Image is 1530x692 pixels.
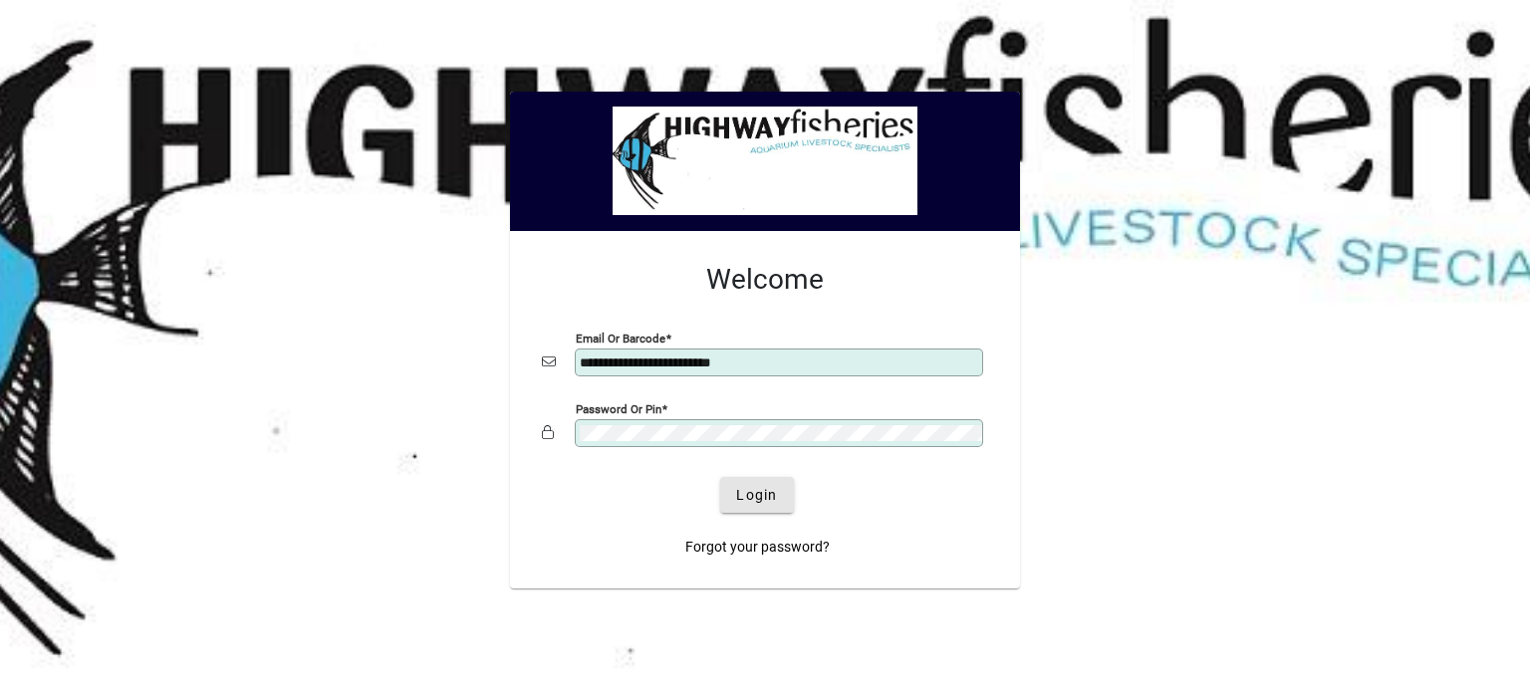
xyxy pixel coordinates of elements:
mat-label: Password or Pin [576,402,661,416]
button: Login [720,477,793,513]
mat-label: Email or Barcode [576,332,665,346]
span: Login [736,485,777,506]
a: Forgot your password? [677,529,838,565]
span: Forgot your password? [685,537,830,558]
h2: Welcome [542,263,988,297]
